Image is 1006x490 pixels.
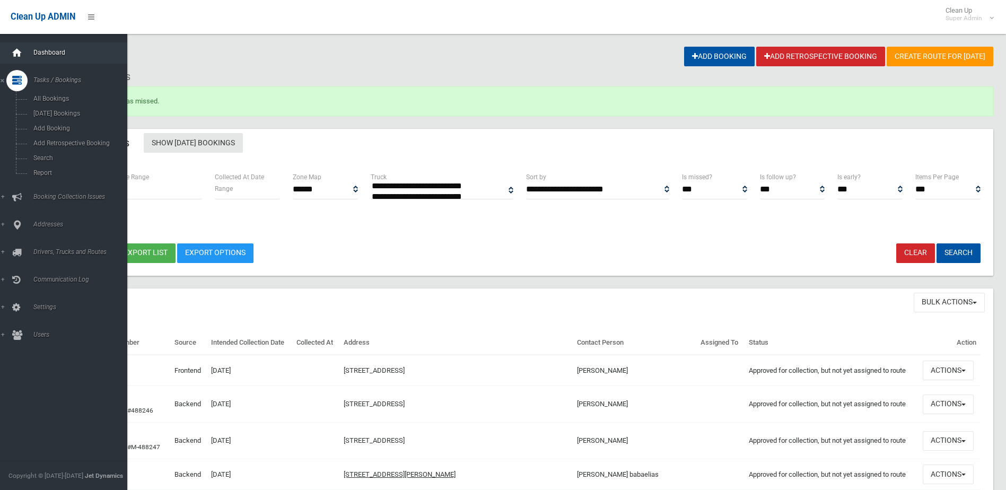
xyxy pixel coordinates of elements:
[47,86,993,116] div: Booking marked as missed.
[170,331,207,355] th: Source
[30,169,126,177] span: Report
[573,459,697,490] td: [PERSON_NAME] babaelias
[745,331,918,355] th: Status
[170,386,207,423] td: Backend
[923,361,974,380] button: Actions
[30,76,135,84] span: Tasks / Bookings
[946,14,982,22] small: Super Admin
[30,276,135,283] span: Communication Log
[144,133,243,153] a: Show [DATE] Bookings
[177,243,253,263] a: Export Options
[745,423,918,459] td: Approved for collection, but not yet assigned to route
[30,95,126,102] span: All Bookings
[923,431,974,451] button: Actions
[30,193,135,200] span: Booking Collection Issues
[344,400,405,408] a: [STREET_ADDRESS]
[207,331,292,355] th: Intended Collection Date
[30,125,126,132] span: Add Booking
[127,443,160,451] a: #M-488247
[30,139,126,147] span: Add Retrospective Booking
[344,436,405,444] a: [STREET_ADDRESS]
[371,171,387,183] label: Truck
[30,331,135,338] span: Users
[339,331,572,355] th: Address
[914,293,985,312] button: Bulk Actions
[896,243,935,263] a: Clear
[30,303,135,311] span: Settings
[573,355,697,386] td: [PERSON_NAME]
[918,331,981,355] th: Action
[207,386,292,423] td: [DATE]
[696,331,745,355] th: Assigned To
[207,423,292,459] td: [DATE]
[170,423,207,459] td: Backend
[756,47,885,66] a: Add Retrospective Booking
[116,243,176,263] button: Export list
[127,407,153,414] a: #488246
[745,355,918,386] td: Approved for collection, but not yet assigned to route
[30,248,135,256] span: Drivers, Trucks and Routes
[684,47,755,66] a: Add Booking
[344,470,456,478] a: [STREET_ADDRESS][PERSON_NAME]
[30,110,126,117] span: [DATE] Bookings
[573,331,697,355] th: Contact Person
[940,6,993,22] span: Clean Up
[85,331,170,355] th: Booking Number
[170,355,207,386] td: Frontend
[745,386,918,423] td: Approved for collection, but not yet assigned to route
[207,355,292,386] td: [DATE]
[30,154,126,162] span: Search
[923,465,974,484] button: Actions
[923,395,974,414] button: Actions
[292,331,339,355] th: Collected At
[30,221,135,228] span: Addresses
[344,366,405,374] a: [STREET_ADDRESS]
[745,459,918,490] td: Approved for collection, but not yet assigned to route
[170,459,207,490] td: Backend
[887,47,993,66] a: Create route for [DATE]
[937,243,981,263] button: Search
[85,472,123,479] strong: Jet Dynamics
[573,423,697,459] td: [PERSON_NAME]
[207,459,292,490] td: [DATE]
[11,12,75,22] span: Clean Up ADMIN
[30,49,135,56] span: Dashboard
[573,386,697,423] td: [PERSON_NAME]
[8,472,83,479] span: Copyright © [DATE]-[DATE]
